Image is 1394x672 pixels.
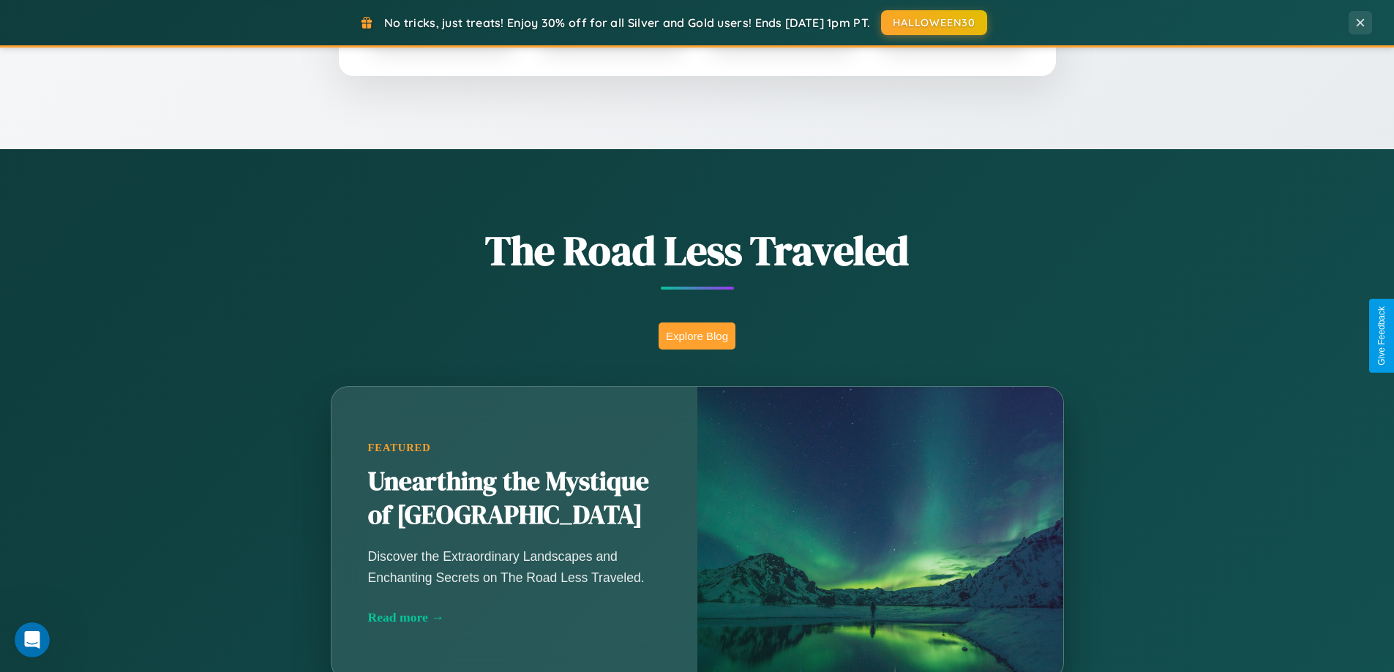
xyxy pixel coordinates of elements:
button: Explore Blog [659,322,735,350]
button: HALLOWEEN30 [881,10,987,35]
iframe: Intercom live chat [15,622,50,657]
h2: Unearthing the Mystique of [GEOGRAPHIC_DATA] [368,465,661,532]
div: Read more → [368,610,661,625]
p: Discover the Extraordinary Landscapes and Enchanting Secrets on The Road Less Traveled. [368,546,661,587]
div: Featured [368,442,661,454]
div: Give Feedback [1376,306,1387,366]
h1: The Road Less Traveled [258,222,1136,279]
span: No tricks, just treats! Enjoy 30% off for all Silver and Gold users! Ends [DATE] 1pm PT. [384,15,870,30]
